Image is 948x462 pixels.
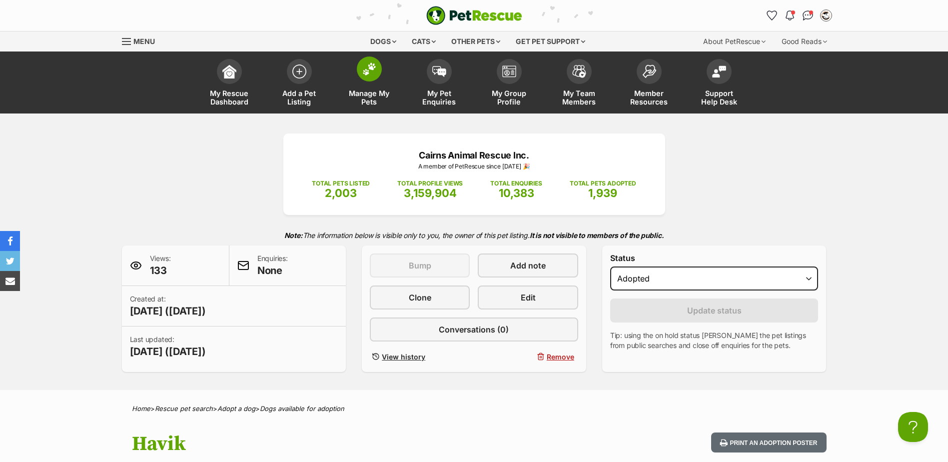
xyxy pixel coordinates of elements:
a: My Rescue Dashboard [194,54,264,113]
p: Cairns Animal Rescue Inc. [298,148,650,162]
div: About PetRescue [696,31,773,51]
span: [DATE] ([DATE]) [130,304,206,318]
a: Conversations (0) [370,317,578,341]
a: Rescue pet search [155,404,213,412]
span: Add a Pet Listing [277,89,322,106]
span: Member Resources [627,89,672,106]
img: chat-41dd97257d64d25036548639549fe6c8038ab92f7586957e7f3b1b290dea8141.svg [803,10,813,20]
button: Print an adoption poster [711,432,826,453]
button: Notifications [782,7,798,23]
img: member-resources-icon-8e73f808a243e03378d46382f2149f9095a855e16c252ad45f914b54edf8863c.svg [642,64,656,78]
span: 10,383 [499,186,534,199]
p: TOTAL PETS LISTED [312,179,370,188]
p: A member of PetRescue since [DATE] 🎉 [298,162,650,171]
div: Cats [405,31,443,51]
span: Edit [521,291,536,303]
img: dashboard-icon-eb2f2d2d3e046f16d808141f083e7271f6b2e854fb5c12c21221c1fb7104beca.svg [222,64,236,78]
span: Support Help Desk [697,89,742,106]
a: Edit [478,285,578,309]
img: group-profile-icon-3fa3cf56718a62981997c0bc7e787c4b2cf8bcc04b72c1350f741eb67cf2f40e.svg [502,65,516,77]
span: View history [382,351,425,362]
img: add-pet-listing-icon-0afa8454b4691262ce3f59096e99ab1cd57d4a30225e0717b998d2c9b9846f56.svg [292,64,306,78]
a: Menu [122,31,162,49]
button: Bump [370,253,470,277]
a: Adopt a dog [217,404,255,412]
a: View history [370,349,470,364]
img: help-desk-icon-fdf02630f3aa405de69fd3d07c3f3aa587a6932b1a1747fa1d2bba05be0121f9.svg [712,65,726,77]
span: 133 [150,263,171,277]
p: Created at: [130,294,206,318]
span: [DATE] ([DATE]) [130,344,206,358]
label: Status [610,253,819,262]
span: 3,159,904 [404,186,457,199]
span: Update status [687,304,742,316]
p: Tip: using the on hold status [PERSON_NAME] the pet listings from public searches and close off e... [610,330,819,350]
span: My Pet Enquiries [417,89,462,106]
div: > > > [107,405,842,412]
span: My Group Profile [487,89,532,106]
p: Enquiries: [257,253,288,277]
img: notifications-46538b983faf8c2785f20acdc204bb7945ddae34d4c08c2a6579f10ce5e182be.svg [786,10,794,20]
div: Good Reads [775,31,834,51]
span: Remove [547,351,574,362]
a: Conversations [800,7,816,23]
span: My Rescue Dashboard [207,89,252,106]
strong: Note: [284,231,303,239]
img: Shardin Carter profile pic [821,10,831,20]
a: PetRescue [426,6,522,25]
a: Favourites [764,7,780,23]
button: Update status [610,298,819,322]
span: Add note [510,259,546,271]
iframe: Help Scout Beacon - Open [898,412,928,442]
a: Dogs available for adoption [260,404,344,412]
div: Dogs [363,31,403,51]
a: Clone [370,285,470,309]
img: team-members-icon-5396bd8760b3fe7c0b43da4ab00e1e3bb1a5d9ba89233759b79545d2d3fc5d0d.svg [572,65,586,78]
a: My Group Profile [474,54,544,113]
strong: It is not visible to members of the public. [530,231,664,239]
span: 2,003 [325,186,357,199]
span: Bump [409,259,431,271]
img: logo-e224e6f780fb5917bec1dbf3a21bbac754714ae5b6737aabdf751b685950b380.svg [426,6,522,25]
span: My Team Members [557,89,602,106]
div: Other pets [444,31,507,51]
p: TOTAL PETS ADOPTED [570,179,636,188]
p: The information below is visible only to you, the owner of this pet listing. [122,225,827,245]
img: pet-enquiries-icon-7e3ad2cf08bfb03b45e93fb7055b45f3efa6380592205ae92323e6603595dc1f.svg [432,66,446,77]
div: Get pet support [509,31,592,51]
p: TOTAL PROFILE VIEWS [397,179,463,188]
a: Support Help Desk [684,54,754,113]
button: My account [818,7,834,23]
a: My Team Members [544,54,614,113]
a: Manage My Pets [334,54,404,113]
img: manage-my-pets-icon-02211641906a0b7f246fdf0571729dbe1e7629f14944591b6c1af311fb30b64b.svg [362,62,376,75]
ul: Account quick links [764,7,834,23]
a: Add a Pet Listing [264,54,334,113]
span: Manage My Pets [347,89,392,106]
p: TOTAL ENQUIRIES [490,179,542,188]
a: Member Resources [614,54,684,113]
p: Last updated: [130,334,206,358]
span: Conversations (0) [439,323,509,335]
span: Clone [409,291,431,303]
span: None [257,263,288,277]
a: My Pet Enquiries [404,54,474,113]
p: Views: [150,253,171,277]
span: 1,939 [588,186,617,199]
span: Menu [133,37,155,45]
a: Add note [478,253,578,277]
a: Home [132,404,150,412]
button: Remove [478,349,578,364]
h1: Havik [132,432,555,455]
